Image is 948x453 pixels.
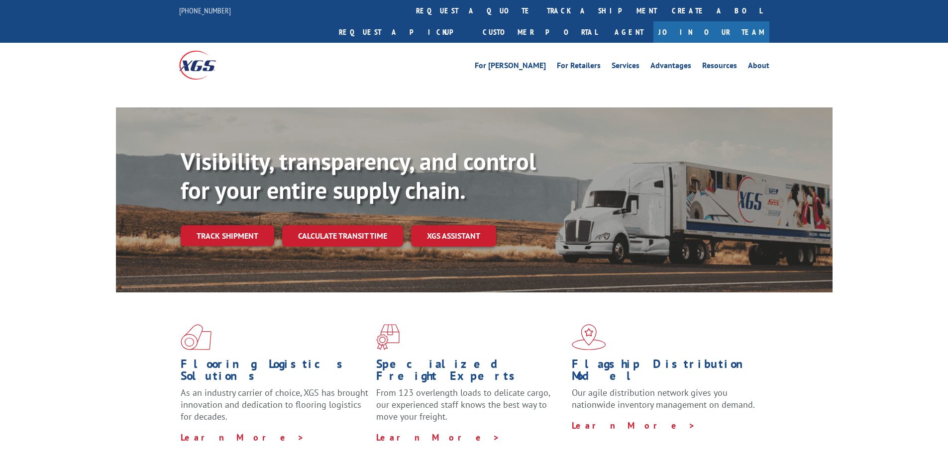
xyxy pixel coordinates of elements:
[376,358,564,387] h1: Specialized Freight Experts
[475,62,546,73] a: For [PERSON_NAME]
[181,146,536,205] b: Visibility, transparency, and control for your entire supply chain.
[181,225,274,246] a: Track shipment
[572,324,606,350] img: xgs-icon-flagship-distribution-model-red
[653,21,769,43] a: Join Our Team
[179,5,231,15] a: [PHONE_NUMBER]
[181,387,368,422] span: As an industry carrier of choice, XGS has brought innovation and dedication to flooring logistics...
[605,21,653,43] a: Agent
[475,21,605,43] a: Customer Portal
[181,432,305,443] a: Learn More >
[748,62,769,73] a: About
[612,62,639,73] a: Services
[376,324,400,350] img: xgs-icon-focused-on-flooring-red
[572,358,760,387] h1: Flagship Distribution Model
[376,432,500,443] a: Learn More >
[572,420,696,431] a: Learn More >
[702,62,737,73] a: Resources
[181,358,369,387] h1: Flooring Logistics Solutions
[331,21,475,43] a: Request a pickup
[181,324,211,350] img: xgs-icon-total-supply-chain-intelligence-red
[557,62,601,73] a: For Retailers
[572,387,755,410] span: Our agile distribution network gives you nationwide inventory management on demand.
[650,62,691,73] a: Advantages
[282,225,403,247] a: Calculate transit time
[376,387,564,431] p: From 123 overlength loads to delicate cargo, our experienced staff knows the best way to move you...
[411,225,496,247] a: XGS ASSISTANT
